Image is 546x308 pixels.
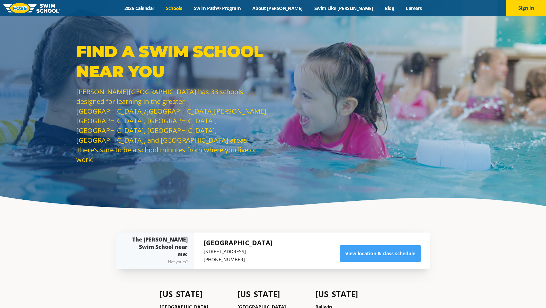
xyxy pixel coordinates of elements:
[204,256,273,264] p: [PHONE_NUMBER]
[204,238,273,248] h5: [GEOGRAPHIC_DATA]
[247,5,309,11] a: About [PERSON_NAME]
[129,236,188,266] div: The [PERSON_NAME] Swim School near me:
[340,245,421,262] a: View location & class schedule
[204,248,273,256] p: [STREET_ADDRESS]
[400,5,428,11] a: Careers
[76,87,270,164] p: [PERSON_NAME][GEOGRAPHIC_DATA] has 33 schools designed for learning in the greater [GEOGRAPHIC_DA...
[3,3,60,13] img: FOSS Swim School Logo
[160,5,188,11] a: Schools
[76,41,270,82] p: Find a Swim School Near You
[315,289,386,299] h4: [US_STATE]
[160,289,231,299] h4: [US_STATE]
[129,258,188,266] div: Not yours?
[308,5,379,11] a: Swim Like [PERSON_NAME]
[379,5,400,11] a: Blog
[237,289,308,299] h4: [US_STATE]
[118,5,160,11] a: 2025 Calendar
[188,5,246,11] a: Swim Path® Program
